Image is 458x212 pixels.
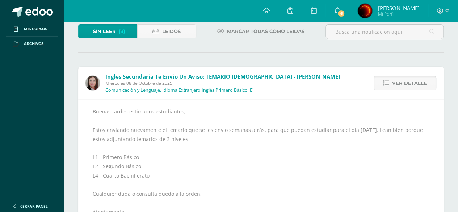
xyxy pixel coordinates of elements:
img: 356f35e1342121e0f3f79114633ea786.png [358,4,372,18]
span: Mi Perfil [378,11,419,17]
span: [PERSON_NAME] [378,4,419,12]
span: Sin leer [93,25,116,38]
span: Ver detalle [392,76,427,90]
span: Marcar todas como leídas [227,25,304,38]
span: Archivos [24,41,43,47]
a: Mis cursos [6,22,58,37]
span: (3) [119,25,125,38]
a: Leídos [137,24,196,38]
span: Cerrar panel [20,204,48,209]
p: Comunicación y Lenguaje, Idioma Extranjero Inglés Primero Básico 'E' [105,87,253,93]
span: Inglés Secundaria te envió un aviso: TEMARIO [DEMOGRAPHIC_DATA] - [PERSON_NAME] [105,73,340,80]
a: Marcar todas como leídas [208,24,314,38]
input: Busca una notificación aquí [326,25,443,39]
img: 8af0450cf43d44e38c4a1497329761f3.png [85,76,100,90]
span: Leídos [162,25,181,38]
a: Archivos [6,37,58,51]
span: Miércoles 08 de Octubre de 2025 [105,80,340,86]
span: Mis cursos [24,26,47,32]
span: 6 [337,9,345,17]
a: Sin leer(3) [78,24,137,38]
